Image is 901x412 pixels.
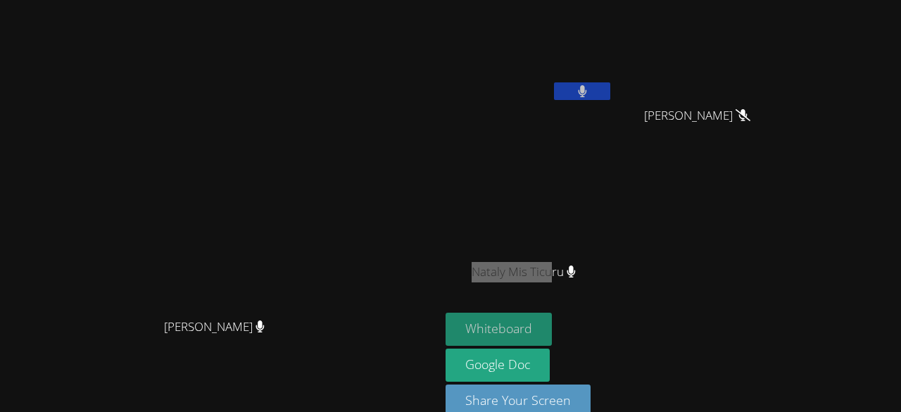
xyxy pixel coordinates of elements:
[446,349,550,382] a: Google Doc
[164,317,265,337] span: [PERSON_NAME]
[446,313,552,346] button: Whiteboard
[472,262,576,282] span: Nataly Mis Ticuru
[644,106,750,126] span: [PERSON_NAME]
